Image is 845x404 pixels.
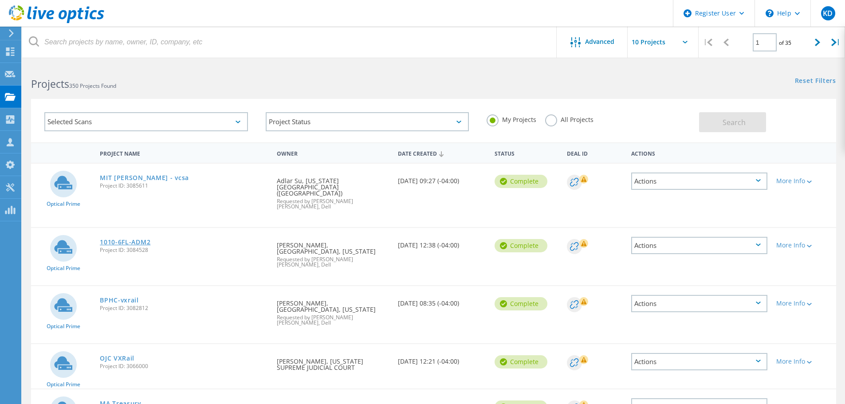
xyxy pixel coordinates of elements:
[495,175,547,188] div: Complete
[272,286,393,334] div: [PERSON_NAME], [GEOGRAPHIC_DATA], [US_STATE]
[631,237,767,254] div: Actions
[776,358,832,365] div: More Info
[776,300,832,306] div: More Info
[272,145,393,161] div: Owner
[272,344,393,380] div: [PERSON_NAME], [US_STATE] SUPREME JUDICIAL COURT
[393,228,490,257] div: [DATE] 12:38 (-04:00)
[495,297,547,310] div: Complete
[69,82,116,90] span: 350 Projects Found
[47,382,80,387] span: Optical Prime
[699,112,766,132] button: Search
[766,9,774,17] svg: \n
[100,306,268,311] span: Project ID: 3082812
[277,315,389,326] span: Requested by [PERSON_NAME] [PERSON_NAME], Dell
[272,228,393,276] div: [PERSON_NAME], [GEOGRAPHIC_DATA], [US_STATE]
[495,239,547,252] div: Complete
[779,39,791,47] span: of 35
[272,164,393,218] div: Adlar Su, [US_STATE][GEOGRAPHIC_DATA] ([GEOGRAPHIC_DATA])
[277,199,389,209] span: Requested by [PERSON_NAME] [PERSON_NAME], Dell
[100,175,189,181] a: MIT [PERSON_NAME] - vcsa
[823,10,833,17] span: KD
[562,145,627,161] div: Deal Id
[393,344,490,373] div: [DATE] 12:21 (-04:00)
[44,112,248,131] div: Selected Scans
[776,178,832,184] div: More Info
[100,239,150,245] a: 1010-6FL-ADM2
[100,355,134,361] a: OJC VXRail
[393,286,490,315] div: [DATE] 08:35 (-04:00)
[631,353,767,370] div: Actions
[31,77,69,91] b: Projects
[795,78,836,85] a: Reset Filters
[545,114,593,123] label: All Projects
[490,145,562,161] div: Status
[277,257,389,267] span: Requested by [PERSON_NAME] [PERSON_NAME], Dell
[95,145,272,161] div: Project Name
[487,114,536,123] label: My Projects
[631,295,767,312] div: Actions
[699,27,717,58] div: |
[266,112,469,131] div: Project Status
[627,145,772,161] div: Actions
[9,19,104,25] a: Live Optics Dashboard
[827,27,845,58] div: |
[47,201,80,207] span: Optical Prime
[100,183,268,188] span: Project ID: 3085611
[585,39,614,45] span: Advanced
[100,364,268,369] span: Project ID: 3066000
[776,242,832,248] div: More Info
[495,355,547,369] div: Complete
[47,266,80,271] span: Optical Prime
[393,145,490,161] div: Date Created
[723,118,746,127] span: Search
[100,247,268,253] span: Project ID: 3084528
[100,297,139,303] a: BPHC-vxrail
[393,164,490,193] div: [DATE] 09:27 (-04:00)
[47,324,80,329] span: Optical Prime
[22,27,557,58] input: Search projects by name, owner, ID, company, etc
[631,173,767,190] div: Actions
